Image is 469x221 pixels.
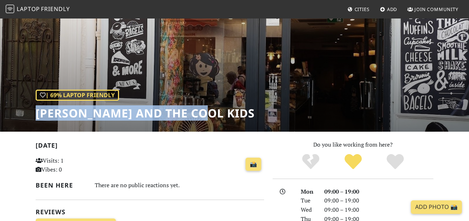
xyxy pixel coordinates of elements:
img: LaptopFriendly [6,5,14,13]
a: LaptopFriendly LaptopFriendly [6,3,70,16]
span: Join Community [414,6,458,12]
a: Add Photo 📸 [411,200,462,214]
a: 📸 [246,158,261,171]
div: 09:00 – 19:00 [320,196,438,205]
span: Friendly [41,5,69,13]
p: Visits: 1 Vibes: 0 [36,156,106,174]
div: No [289,153,332,171]
h2: Been here [36,181,86,189]
div: Definitely! [374,153,417,171]
div: 09:00 – 19:00 [320,187,438,196]
span: Add [387,6,397,12]
div: There are no public reactions yet. [95,180,264,190]
div: Mon [297,187,320,196]
div: | 69% Laptop Friendly [36,90,119,101]
h1: [PERSON_NAME] and the Cool Kids [36,106,255,120]
span: Laptop [17,5,40,13]
h2: [DATE] [36,142,264,152]
div: Tue [297,196,320,205]
a: Add [377,3,400,16]
p: Do you like working from here? [273,140,433,149]
a: Cities [345,3,372,16]
div: Yes [332,153,374,171]
div: 09:00 – 19:00 [320,205,438,215]
span: Cities [355,6,370,12]
div: Wed [297,205,320,215]
a: Join Community [404,3,461,16]
h2: Reviews [36,208,264,216]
